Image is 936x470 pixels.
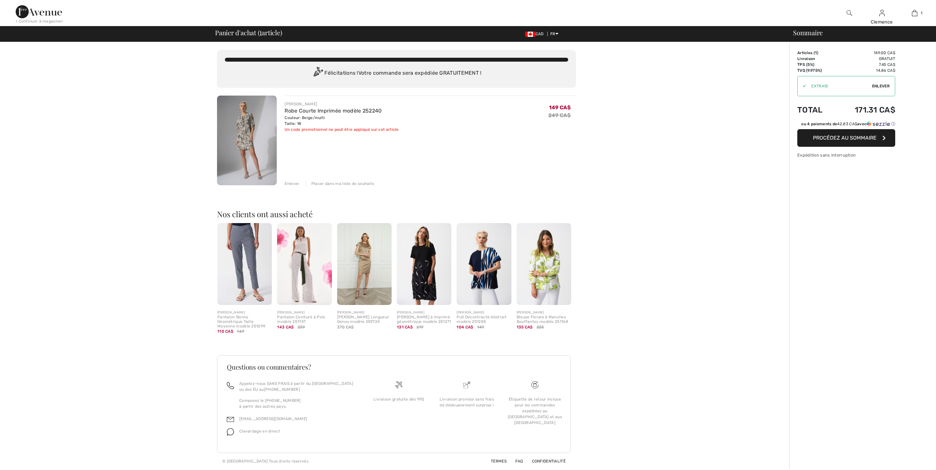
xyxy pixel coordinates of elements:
[397,223,451,305] img: Robe trapèze à imprimé géométrique modèle 251271
[370,396,428,402] div: Livraison gratuite dès 99$
[222,458,308,464] div: © [GEOGRAPHIC_DATA] Tous droits reservés
[457,325,473,329] span: 104 CA$
[463,381,470,388] img: Livraison promise sans frais de dédouanement surprise&nbsp;!
[550,32,558,36] span: FR
[277,325,294,329] span: 143 CA$
[837,122,857,126] span: 42.83 CA$
[239,398,357,409] p: Composez le [PHONE_NUMBER] à partir des autres pays.
[215,29,282,36] span: Panier d'achat ( article)
[217,315,272,328] div: Pantalon Skinny Géométrique Taille Moyenne modèle 251099
[397,310,451,315] div: [PERSON_NAME]
[847,9,852,17] img: recherche
[438,396,495,408] div: Livraison promise sans frais de dédouanement surprise !
[879,10,885,16] a: Se connecter
[337,223,392,305] img: Robe Fourreau Longueur Genou modèle 259724
[457,223,511,305] img: Pull Décontracté Abstrait modèle 251285
[797,62,835,68] td: TPS (5%)
[797,129,895,147] button: Procédez au sommaire
[531,381,538,388] img: Livraison gratuite dès 99$
[264,387,300,392] a: [PHONE_NUMBER]
[217,210,576,218] h2: Nos clients ont aussi acheté
[813,135,877,141] span: Procédez au sommaire
[217,96,277,185] img: Robe Courte Imprimée modèle 252240
[217,310,272,315] div: [PERSON_NAME]
[311,67,324,80] img: Congratulation2.svg
[239,417,307,421] a: [EMAIL_ADDRESS][DOMAIN_NAME]
[524,459,566,463] a: Confidentialité
[227,382,234,389] img: call
[835,68,895,73] td: 14.86 CA$
[217,223,272,305] img: Pantalon Skinny Géométrique Taille Moyenne modèle 251099
[397,325,413,329] span: 131 CA$
[866,19,898,25] div: Clemence
[285,108,382,114] a: Robe Courte Imprimée modèle 252240
[337,315,392,324] div: [PERSON_NAME] Longueur Genou modèle 259724
[797,50,835,56] td: Articles ( )
[525,32,536,37] img: Canadian Dollar
[239,381,357,392] p: Appelez-nous SANS FRAIS à partir du [GEOGRAPHIC_DATA] ou des EU au
[895,450,929,467] iframe: Ouvre un widget dans lequel vous pouvez trouver plus d’informations
[806,76,872,96] input: Code promo
[397,315,451,324] div: [PERSON_NAME] à imprimé géométrique modèle 251271
[506,396,564,426] div: Étiquette de retour incluse pour les commandes expédiées au [GEOGRAPHIC_DATA] et aux [GEOGRAPHIC_...
[227,364,561,370] h3: Questions ou commentaires?
[525,32,546,36] span: CAD
[835,99,895,121] td: 171.31 CA$
[921,10,922,16] span: 1
[237,328,244,334] span: 169
[537,324,544,330] span: 225
[416,324,423,330] span: 219
[285,181,299,187] div: Enlever
[457,315,511,324] div: Pull Décontracté Abstrait modèle 251285
[16,18,63,24] div: < Continuer à magasiner
[225,67,568,80] div: Félicitations ! Votre commande sera expédiée GRATUITEMENT !
[395,381,402,388] img: Livraison gratuite dès 99$
[835,62,895,68] td: 7.45 CA$
[285,101,398,107] div: [PERSON_NAME]
[797,121,895,129] div: ou 4 paiements de42.83 CA$avecSezzle Cliquez pour en savoir plus sur Sezzle
[483,459,507,463] a: Termes
[306,181,374,187] div: Placer dans ma liste de souhaits
[277,315,332,324] div: Pantalon Ceinturé à Pois modèle 251747
[517,310,571,315] div: [PERSON_NAME]
[798,83,806,89] div: ✔
[217,329,233,334] span: 110 CA$
[548,112,571,118] s: 249 CA$
[285,115,398,127] div: Couleur: Beige/multi Taille: 18
[549,104,571,111] span: 149 CA$
[337,325,354,329] span: 370 CA$
[457,310,511,315] div: [PERSON_NAME]
[785,29,932,36] div: Sommaire
[227,416,234,423] img: email
[879,9,885,17] img: Mes infos
[866,121,890,127] img: Sezzle
[797,56,835,62] td: Livraison
[277,310,332,315] div: [PERSON_NAME]
[507,459,523,463] a: FAQ
[912,9,917,17] img: Mon panier
[872,83,890,89] span: Enlever
[797,68,835,73] td: TVQ (9.975%)
[517,315,571,324] div: Blouse Florale à Manches Bouffantes modèle 251168
[517,223,571,305] img: Blouse Florale à Manches Bouffantes modèle 251168
[835,50,895,56] td: 149.00 CA$
[835,56,895,62] td: Gratuit
[239,429,280,433] span: Clavardage en direct
[898,9,930,17] a: 1
[477,324,484,330] span: 149
[277,223,332,305] img: Pantalon Ceinturé à Pois modèle 251747
[337,310,392,315] div: [PERSON_NAME]
[259,28,262,36] span: 1
[285,127,398,132] div: Un code promotionnel ne peut être appliqué sur cet article
[797,152,895,158] div: Expédition sans interruption
[815,51,817,55] span: 1
[298,324,305,330] span: 239
[801,121,895,127] div: ou 4 paiements de avec
[227,428,234,435] img: chat
[16,5,62,18] img: 1ère Avenue
[517,325,533,329] span: 135 CA$
[797,99,835,121] td: Total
